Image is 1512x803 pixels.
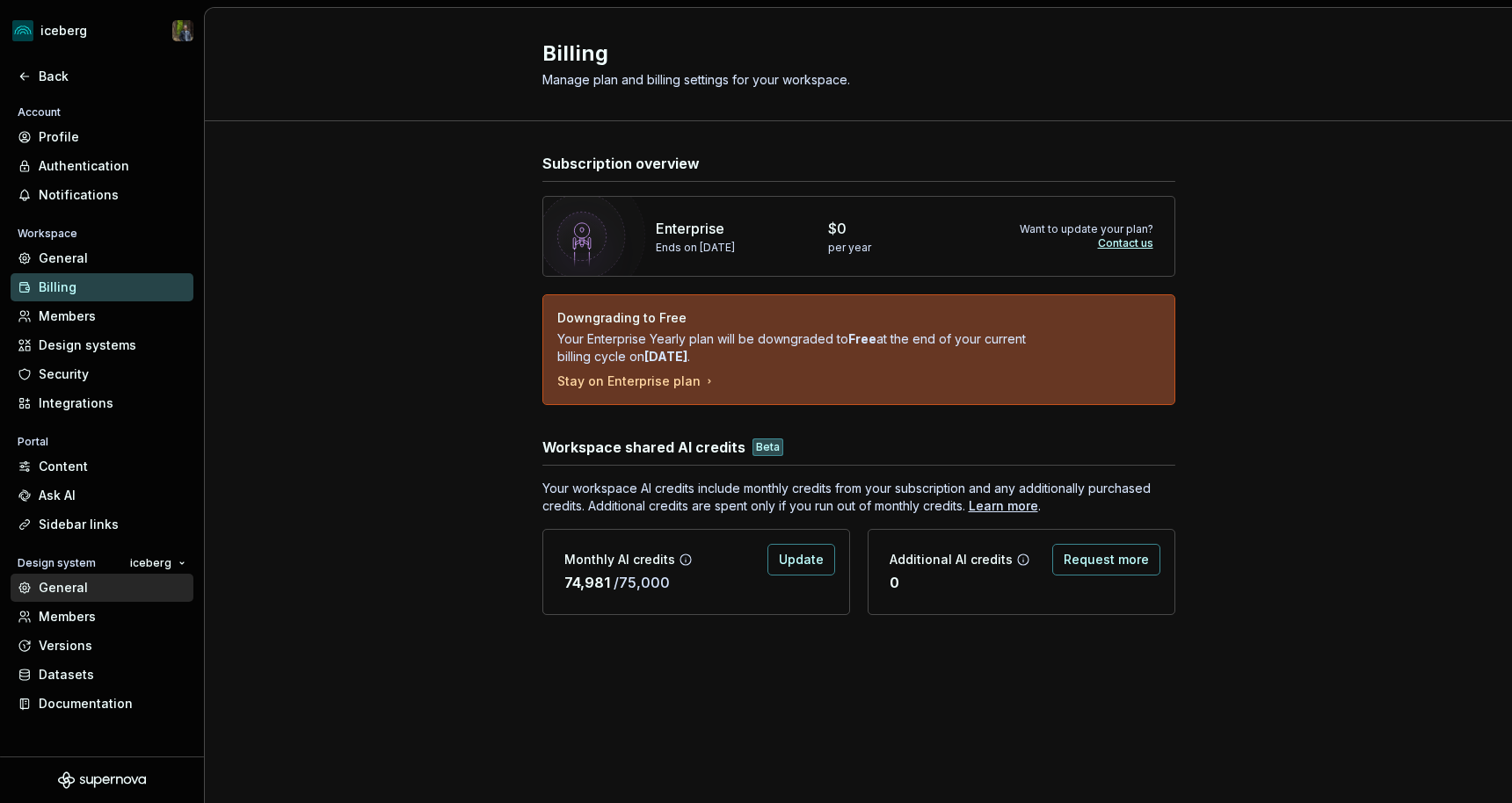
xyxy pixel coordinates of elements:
a: Members [11,302,193,330]
button: Update [767,544,835,575]
h2: Billing [542,40,1154,68]
a: Security [11,360,193,388]
a: Authentication [11,152,193,180]
a: General [11,574,193,602]
p: 74,981 [564,572,610,593]
a: Datasets [11,661,193,689]
div: iceberg [40,22,87,40]
h3: Subscription overview [542,153,700,174]
div: Back [39,68,186,85]
div: Content [39,458,186,475]
p: / 75,000 [614,572,670,593]
p: $0 [828,218,847,239]
div: Portal [11,431,55,452]
strong: Free [848,331,876,346]
button: Request more [1052,544,1160,575]
a: Documentation [11,690,193,718]
a: Integrations [11,389,193,417]
a: Back [11,62,193,90]
div: Sidebar links [39,516,186,533]
p: 0 [890,572,899,593]
div: Versions [39,637,186,655]
div: Security [39,365,186,383]
div: Beta [752,438,783,456]
div: Authentication [39,157,186,175]
div: Design systems [39,336,186,354]
div: Account [11,102,68,123]
span: Your workspace AI credits include monthly credits from your subscription and any additionally pur... [542,480,1175,515]
p: Monthly AI credits [564,551,675,568]
p: Additional AI credits [890,551,1013,568]
img: Simon Désilets [172,20,193,41]
div: Datasets [39,666,186,684]
a: Versions [11,632,193,660]
p: Enterprise [656,218,724,239]
span: iceberg [130,556,171,570]
p: Your Enterprise Yearly plan will be downgraded to at the end of your current billing cycle on . [557,330,1037,365]
p: Downgrading to Free [557,309,1037,327]
strong: [DATE] [644,349,687,364]
a: Billing [11,273,193,301]
div: Members [39,608,186,626]
span: Request more [1064,551,1149,568]
a: Sidebar links [11,510,193,539]
div: Notifications [39,186,186,204]
h3: Workspace shared AI credits [542,437,745,458]
a: Ask AI [11,481,193,510]
div: Ask AI [39,487,186,504]
div: General [39,250,186,267]
p: Want to update your plan? [1020,222,1153,236]
a: Members [11,603,193,631]
div: Workspace [11,223,84,244]
div: Documentation [39,695,186,713]
div: Members [39,307,186,325]
button: Stay on Enterprise plan [557,373,716,390]
a: Content [11,452,193,481]
a: General [11,244,193,272]
img: 418c6d47-6da6-4103-8b13-b5999f8989a1.png [12,20,33,41]
a: Profile [11,123,193,151]
a: Design systems [11,331,193,359]
div: Integrations [39,394,186,412]
div: General [39,579,186,597]
a: Contact us [1098,236,1153,250]
svg: Supernova Logo [58,771,146,789]
div: Design system [11,553,103,574]
div: Profile [39,128,186,146]
p: Ends on [DATE] [656,241,735,255]
a: Learn more [969,497,1038,515]
button: icebergSimon Désilets [4,11,200,50]
a: Notifications [11,181,193,209]
p: per year [828,241,871,255]
span: Update [779,551,824,568]
div: Billing [39,279,186,296]
span: Manage plan and billing settings for your workspace. [542,72,850,87]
